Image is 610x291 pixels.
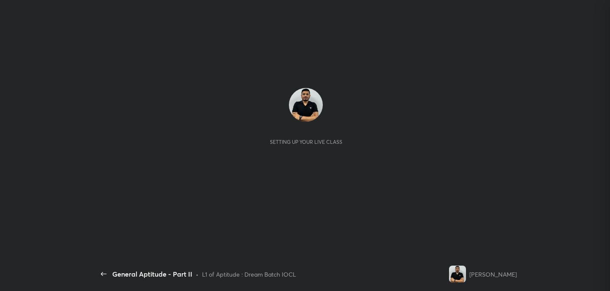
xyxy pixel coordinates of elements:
div: • [196,270,199,279]
div: General Aptitude - Part II [112,269,192,279]
img: 9107ca6834834495b00c2eb7fd6a1f67.jpg [289,88,323,122]
div: [PERSON_NAME] [469,270,517,279]
div: L1 of Aptitude : Dream Batch IOCL [202,270,296,279]
div: Setting up your live class [270,139,342,145]
img: 9107ca6834834495b00c2eb7fd6a1f67.jpg [449,266,466,283]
